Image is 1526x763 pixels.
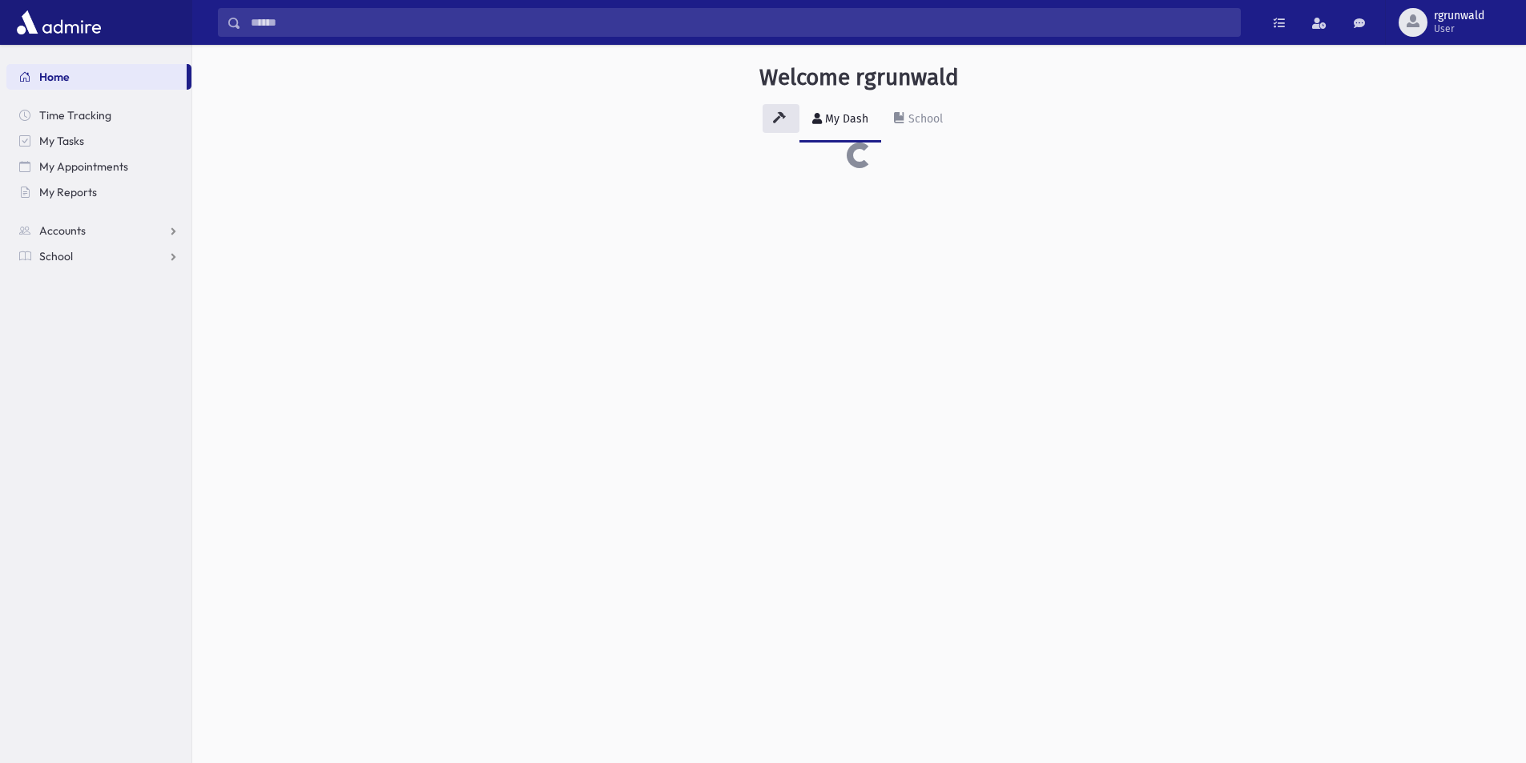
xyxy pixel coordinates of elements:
a: My Reports [6,179,191,205]
div: School [905,112,943,126]
h3: Welcome rgrunwald [759,64,959,91]
input: Search [241,8,1240,37]
a: School [881,98,956,143]
a: School [6,243,191,269]
span: User [1434,22,1484,35]
div: My Dash [822,112,868,126]
span: rgrunwald [1434,10,1484,22]
span: Accounts [39,223,86,238]
span: Time Tracking [39,108,111,122]
span: My Reports [39,185,97,199]
span: Home [39,70,70,84]
span: School [39,249,73,263]
a: Time Tracking [6,102,191,128]
span: My Appointments [39,159,128,174]
a: My Tasks [6,128,191,154]
a: My Appointments [6,154,191,179]
a: Accounts [6,218,191,243]
a: My Dash [799,98,881,143]
span: My Tasks [39,134,84,148]
a: Home [6,64,187,90]
img: AdmirePro [13,6,105,38]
